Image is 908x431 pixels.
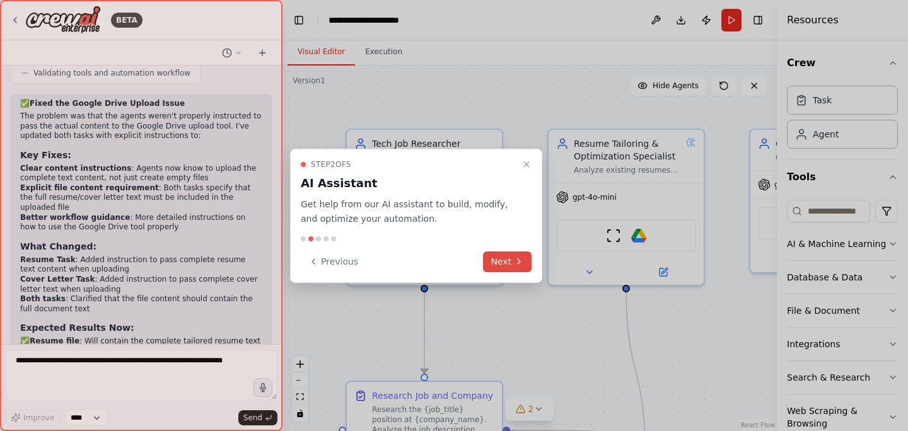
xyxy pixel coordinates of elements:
[301,175,516,192] h3: AI Assistant
[301,251,366,272] button: Previous
[483,251,532,272] button: Next
[290,11,308,29] button: Hide left sidebar
[311,159,351,170] span: Step 2 of 5
[301,197,516,226] p: Get help from our AI assistant to build, modify, and optimize your automation.
[519,157,534,172] button: Close walkthrough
